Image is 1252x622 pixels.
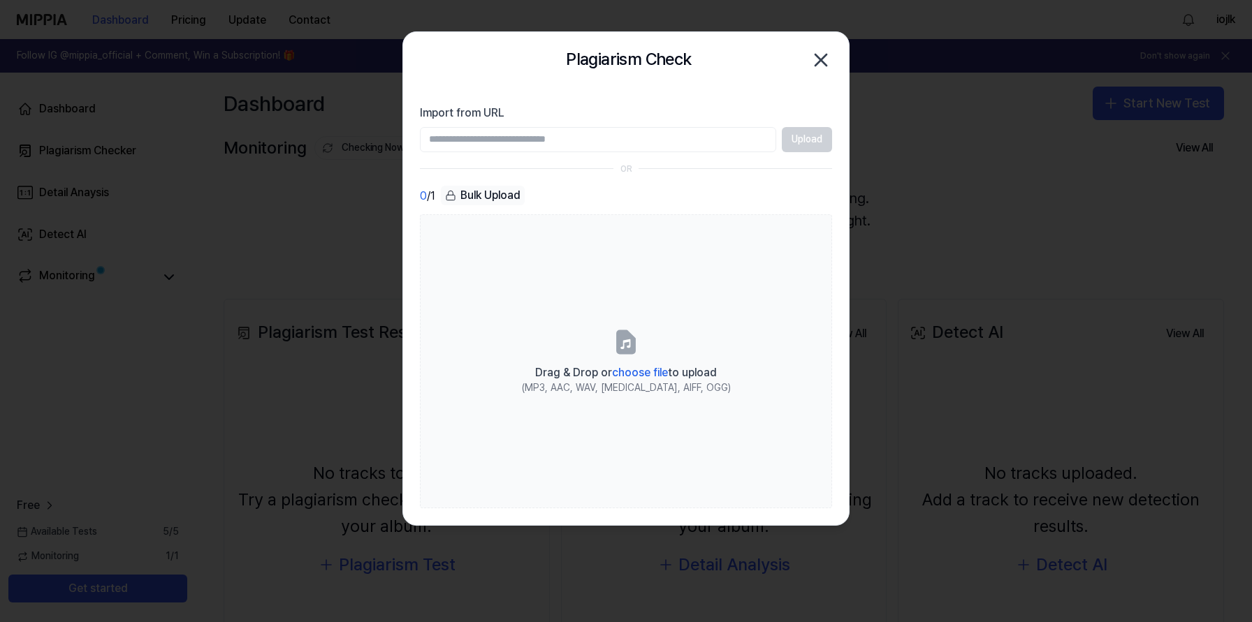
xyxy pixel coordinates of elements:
div: OR [620,163,632,175]
h2: Plagiarism Check [566,46,691,73]
label: Import from URL [420,105,832,121]
button: Bulk Upload [441,186,525,206]
div: / 1 [420,186,435,206]
span: 0 [420,188,427,205]
span: choose file [612,366,668,379]
div: Bulk Upload [441,186,525,205]
div: (MP3, AAC, WAV, [MEDICAL_DATA], AIFF, OGG) [522,381,731,395]
span: Drag & Drop or to upload [535,366,717,379]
